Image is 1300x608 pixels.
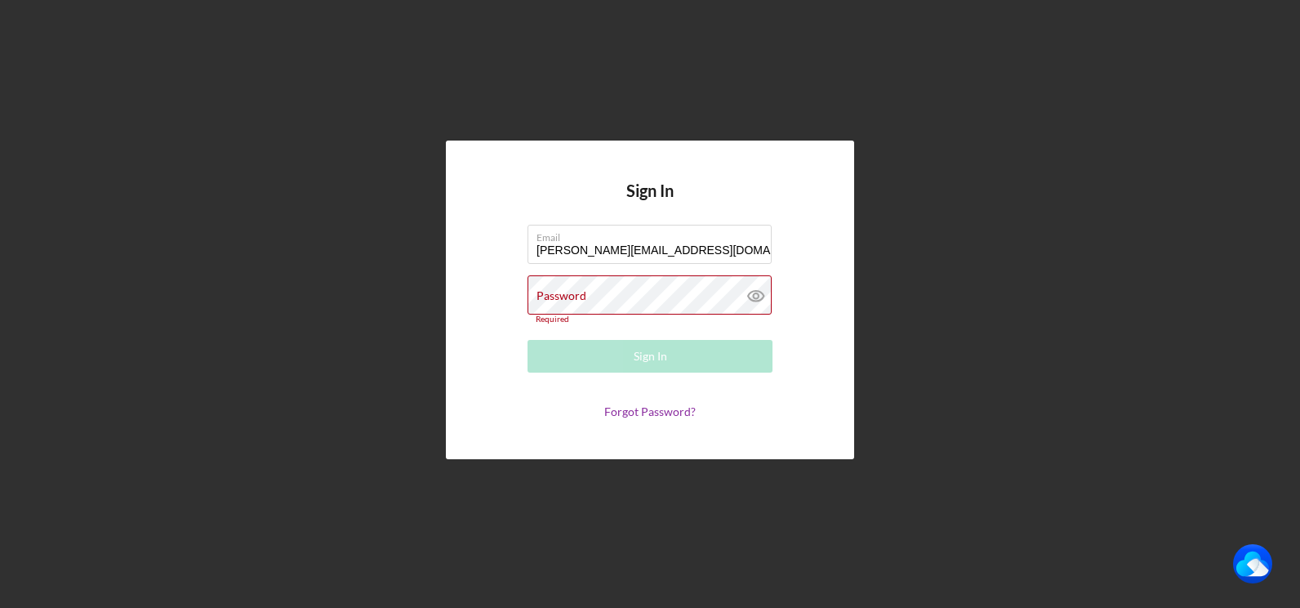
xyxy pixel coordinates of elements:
label: Email [536,226,772,244]
div: Required [528,315,772,324]
label: Password [536,289,586,302]
a: Forgot Password? [604,405,696,418]
button: Sign In [528,340,772,373]
div: Sign In [634,340,667,373]
h4: Sign In [626,181,674,225]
